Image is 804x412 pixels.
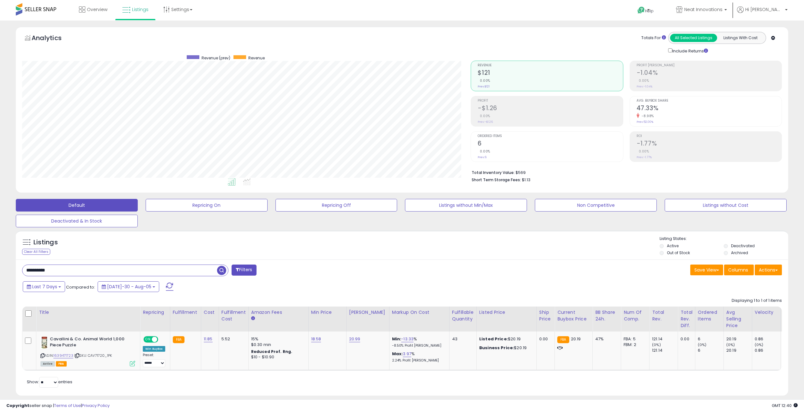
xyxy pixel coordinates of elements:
[737,6,788,21] a: Hi [PERSON_NAME]
[452,336,472,342] div: 43
[726,342,735,347] small: (0%)
[401,336,414,342] a: -13.33
[637,104,782,113] h2: 47.33%
[478,155,487,159] small: Prev: 6
[637,140,782,148] h2: -1.77%
[16,199,138,212] button: Default
[726,309,749,329] div: Avg Selling Price
[6,403,110,409] div: seller snap | |
[251,349,293,354] b: Reduced Prof. Rng.
[392,351,444,363] div: %
[652,348,678,353] div: 121.14
[405,199,527,212] button: Listings without Min/Max
[40,336,48,349] img: 51Sw1lZbm7L._SL40_.jpg
[392,336,444,348] div: %
[660,236,788,242] p: Listing States:
[479,336,508,342] b: Listed Price:
[40,361,55,367] span: All listings currently available for purchase on Amazon
[479,309,534,316] div: Listed Price
[652,336,678,342] div: 121.14
[667,243,679,248] label: Active
[27,379,72,385] span: Show: entries
[392,358,444,363] p: 2.24% Profit [PERSON_NAME]
[755,342,764,347] small: (0%)
[23,281,65,292] button: Last 7 Days
[479,345,514,351] b: Business Price:
[251,316,255,321] small: Amazon Fees.
[637,78,649,83] small: 0.00%
[251,336,304,342] div: 15%
[539,336,550,342] div: 0.00
[595,309,618,322] div: BB Share 24h.
[652,342,661,347] small: (0%)
[717,34,764,42] button: Listings With Cost
[403,351,411,357] a: 3.97
[478,64,623,67] span: Revenue
[478,114,490,118] small: 0.00%
[557,336,569,343] small: FBA
[472,168,777,176] li: $569
[479,345,532,351] div: $20.19
[392,336,402,342] b: Min:
[731,243,755,248] label: Deactivated
[143,346,165,352] div: Win BuyBox
[74,353,112,358] span: | SKU: CAV71720_1PK
[232,265,256,276] button: Filters
[22,249,50,255] div: Clear All Filters
[144,337,152,342] span: ON
[107,284,151,290] span: [DATE]-30 - Aug-05
[392,309,447,316] div: Markup on Cost
[755,336,780,342] div: 0.86
[157,337,167,342] span: OFF
[724,265,754,275] button: Columns
[251,355,304,360] div: $10 - $10.90
[50,336,127,349] b: Cavallini & Co. Animal World 1,000 Piece Puzzle
[143,353,165,367] div: Preset:
[479,336,532,342] div: $20.19
[221,336,244,342] div: 5.52
[637,6,645,14] i: Get Help
[726,336,752,342] div: 20.19
[204,336,213,342] a: 11.85
[478,149,490,154] small: 0.00%
[39,309,137,316] div: Title
[522,177,530,183] span: $1.13
[535,199,657,212] button: Non Competitive
[311,336,321,342] a: 18.58
[731,250,748,255] label: Archived
[539,309,552,322] div: Ship Price
[680,336,690,342] div: 0.00
[202,55,230,61] span: Revenue (prev)
[392,343,444,348] p: -8.50% Profit [PERSON_NAME]
[645,8,654,14] span: Help
[66,284,95,290] span: Compared to:
[478,69,623,78] h2: $121
[478,120,493,124] small: Prev: -$1.26
[392,351,403,357] b: Max:
[349,309,387,316] div: [PERSON_NAME]
[32,33,74,44] h5: Analytics
[275,199,397,212] button: Repricing Off
[755,348,780,353] div: 0.86
[624,309,647,322] div: Num of Comp.
[571,336,581,342] span: 20.19
[478,99,623,103] span: Profit
[87,6,107,13] span: Overview
[755,265,782,275] button: Actions
[53,353,73,358] a: 1639471723
[637,120,653,124] small: Prev: 52.00%
[698,309,721,322] div: Ordered Items
[251,342,304,348] div: $0.30 min
[204,309,216,316] div: Cost
[132,6,148,13] span: Listings
[637,149,649,154] small: 0.00%
[311,309,344,316] div: Min Price
[82,403,110,409] a: Privacy Policy
[32,284,57,290] span: Last 7 Days
[726,348,752,353] div: 20.19
[389,307,449,331] th: The percentage added to the cost of goods (COGS) that forms the calculator for Min & Max prices.
[33,238,58,247] h5: Listings
[698,336,723,342] div: 6
[221,309,246,322] div: Fulfillment Cost
[632,2,666,21] a: Help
